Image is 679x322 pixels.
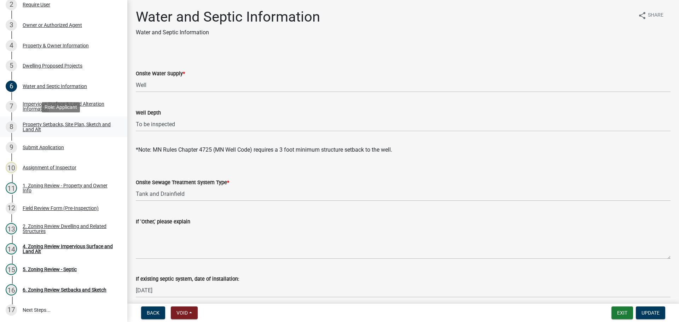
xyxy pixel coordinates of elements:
div: 3 [6,19,17,31]
label: Well Depth [136,111,161,116]
div: 8 [6,121,17,133]
div: 17 [6,304,17,316]
button: shareShare [632,8,669,22]
button: Update [636,306,665,319]
div: Submit Application [23,145,64,150]
div: 4. Zoning Review Impervious Surface and Land Alt [23,244,116,254]
div: 4 [6,40,17,51]
div: Assignment of Inspector [23,165,76,170]
span: Update [642,310,660,316]
label: If existing septic system, date of installation: [136,277,239,282]
div: 14 [6,243,17,254]
button: Void [171,306,198,319]
label: If 'Other,' please explain [136,219,190,224]
div: 6. Zoning Review Setbacks and Sketch [23,287,106,292]
div: Water and Septic Information [23,84,87,89]
div: *Note: MN Rules Chapter 4725 (MN Well Code) requires a 3 foot minimum structure setback to the well. [136,146,671,154]
span: Back [147,310,159,316]
button: Back [141,306,165,319]
div: 6 [6,81,17,92]
p: Water and Septic Information [136,28,320,37]
span: Share [648,11,663,20]
div: 2. Zoning Review Dwelling and Related Structures [23,224,116,234]
div: Require User [23,2,50,7]
div: 7 [6,101,17,112]
div: 10 [6,162,17,173]
div: 16 [6,284,17,295]
div: Property & Owner Information [23,43,89,48]
div: 5. Zoning Review - Septic [23,267,77,272]
div: Impervious Surface & Land Alteration Information [23,101,116,111]
div: Owner or Authorized Agent [23,23,82,28]
div: 13 [6,223,17,234]
h1: Water and Septic Information [136,8,320,25]
div: 9 [6,142,17,153]
div: Field Review Form (Pre-Inspection) [23,206,99,211]
label: Onsite Water Supply [136,71,185,76]
div: 1. Zoning Review - Property and Owner Info [23,183,116,193]
i: share [638,11,646,20]
div: 12 [6,203,17,214]
div: Dwelling Proposed Projects [23,63,82,68]
div: Property Setbacks, Site Plan, Sketch and Land Alt [23,122,116,132]
button: Exit [611,306,633,319]
div: Role: Applicant [42,102,80,112]
div: 11 [6,182,17,194]
div: 5 [6,60,17,71]
span: Void [176,310,188,316]
div: 15 [6,264,17,275]
label: Onsite Sewage Treatment System Type [136,180,229,185]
